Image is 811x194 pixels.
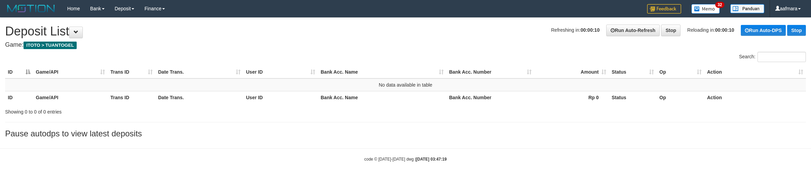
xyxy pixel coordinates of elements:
input: Search: [758,52,806,62]
h3: Pause autodps to view latest deposits [5,129,806,138]
span: Refreshing in: [551,27,599,33]
label: Search: [739,52,806,62]
th: Status: activate to sort column ascending [609,66,657,78]
th: Trans ID: activate to sort column ascending [108,66,155,78]
strong: 00:00:10 [581,27,600,33]
small: code © [DATE]-[DATE] dwg | [364,157,447,162]
th: Trans ID [108,91,155,104]
th: Game/API [33,91,108,104]
th: Bank Acc. Number [446,91,534,104]
th: ID [5,91,33,104]
th: User ID: activate to sort column ascending [243,66,318,78]
img: panduan.png [730,4,764,13]
th: Action: activate to sort column ascending [704,66,806,78]
th: Action [704,91,806,104]
img: Button%20Memo.svg [691,4,720,14]
a: Stop [787,25,806,36]
th: Amount: activate to sort column ascending [534,66,609,78]
td: No data available in table [5,78,806,91]
th: Rp 0 [534,91,609,104]
th: Op [657,91,704,104]
span: 32 [715,2,724,8]
a: Run Auto-Refresh [606,25,660,36]
span: ITOTO > TUANTOGEL [24,42,77,49]
img: Feedback.jpg [647,4,681,14]
strong: [DATE] 03:47:19 [416,157,447,162]
a: Run Auto-DPS [741,25,786,36]
strong: 00:00:10 [715,27,734,33]
th: Date Trans.: activate to sort column ascending [155,66,243,78]
img: MOTION_logo.png [5,3,57,14]
a: Stop [661,25,680,36]
div: Showing 0 to 0 of 0 entries [5,106,333,115]
th: ID: activate to sort column descending [5,66,33,78]
h1: Deposit List [5,25,806,38]
th: Status [609,91,657,104]
th: Date Trans. [155,91,243,104]
h4: Game: [5,42,806,48]
th: Game/API: activate to sort column ascending [33,66,108,78]
th: User ID [243,91,318,104]
th: Bank Acc. Name: activate to sort column ascending [318,66,446,78]
th: Op: activate to sort column ascending [657,66,704,78]
th: Bank Acc. Name [318,91,446,104]
th: Bank Acc. Number: activate to sort column ascending [446,66,534,78]
span: Reloading in: [687,27,734,33]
